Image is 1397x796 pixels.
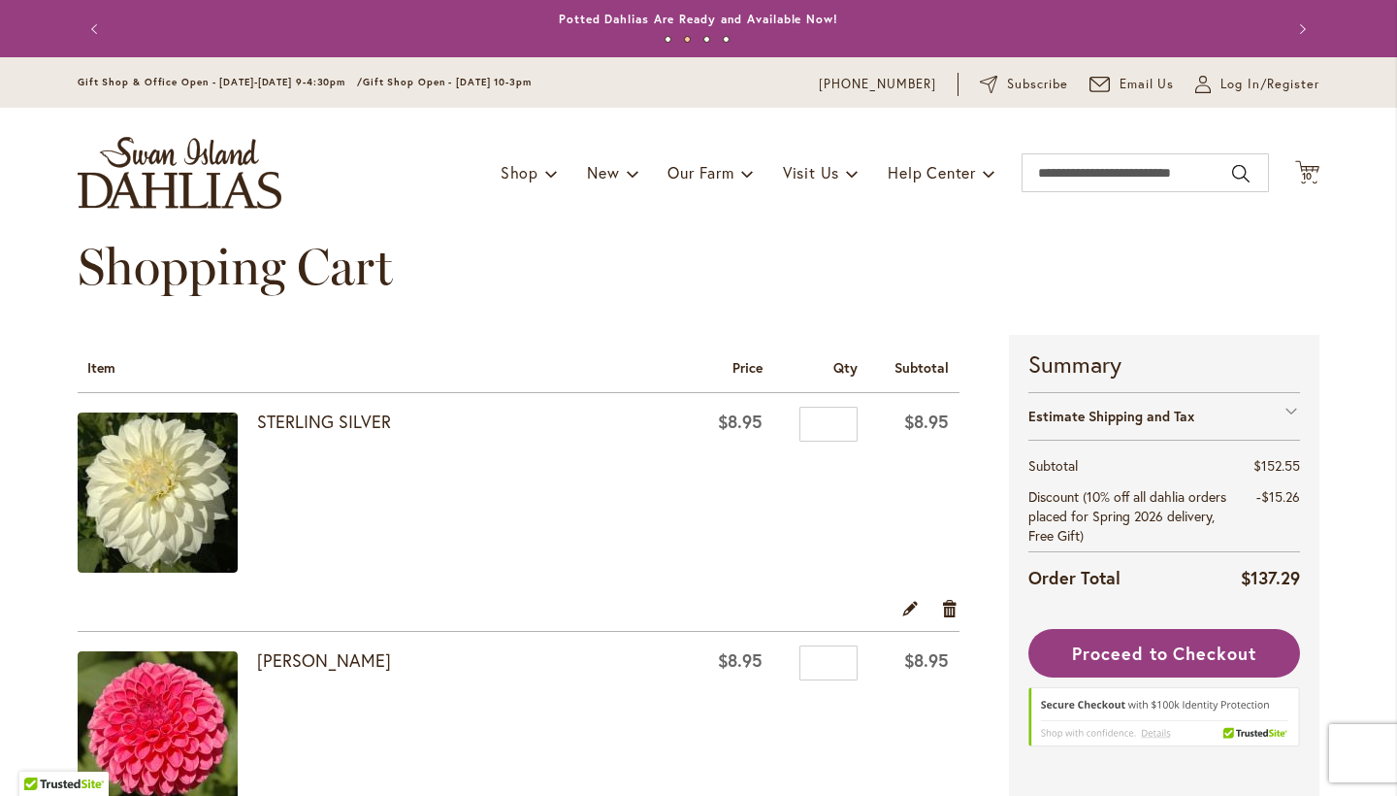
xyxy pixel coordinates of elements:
span: -$15.26 [1256,487,1300,506]
button: Proceed to Checkout [1028,629,1300,678]
span: Subtotal [894,358,949,377]
span: Shop [501,162,538,182]
span: Discount (10% off all dahlia orders placed for Spring 2026 delivery, Free Gift) [1028,487,1226,545]
a: Log In/Register [1195,75,1319,94]
span: Subscribe [1007,75,1068,94]
button: Next [1281,10,1319,49]
span: $8.95 [904,410,949,433]
a: Email Us [1089,75,1175,94]
button: 3 of 4 [703,36,710,43]
a: STERLING SILVER [257,410,391,433]
button: 4 of 4 [723,36,730,43]
span: $8.95 [718,410,763,433]
span: $137.29 [1241,566,1300,589]
button: 1 of 4 [665,36,671,43]
span: Item [87,358,115,377]
span: Qty [833,358,858,377]
span: $8.95 [904,648,949,672]
a: STERLING SILVER [78,413,257,578]
img: STERLING SILVER [78,413,238,573]
span: Visit Us [783,162,839,182]
span: Gift Shop & Office Open - [DATE]-[DATE] 9-4:30pm / [78,76,363,88]
strong: Estimate Shipping and Tax [1028,407,1194,425]
strong: Order Total [1028,563,1121,591]
a: [PERSON_NAME] [257,648,391,672]
a: store logo [78,137,281,209]
span: Our Farm [667,162,733,182]
button: 2 of 4 [684,36,691,43]
span: Gift Shop Open - [DATE] 10-3pm [363,76,532,88]
button: Previous [78,10,116,49]
span: New [587,162,619,182]
div: TrustedSite Certified [1028,687,1300,755]
span: $152.55 [1253,456,1300,475]
span: $8.95 [718,648,763,672]
a: [PHONE_NUMBER] [819,75,936,94]
span: Proceed to Checkout [1072,642,1256,665]
span: 10 [1302,170,1314,182]
span: Help Center [888,162,976,182]
span: Price [732,358,763,377]
button: 10 [1295,160,1319,186]
a: Potted Dahlias Are Ready and Available Now! [559,12,838,26]
a: Subscribe [980,75,1068,94]
iframe: Launch Accessibility Center [15,727,69,781]
strong: Summary [1028,348,1300,381]
span: Log In/Register [1220,75,1319,94]
span: Shopping Cart [78,236,393,297]
th: Subtotal [1028,450,1240,481]
span: Email Us [1120,75,1175,94]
